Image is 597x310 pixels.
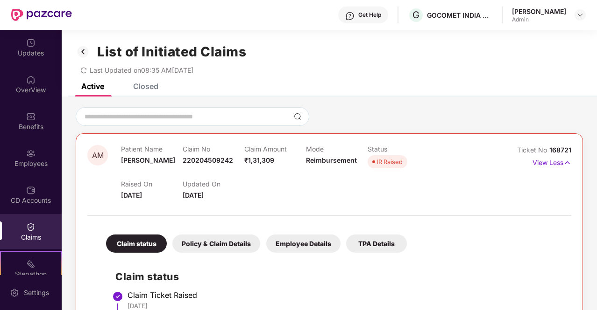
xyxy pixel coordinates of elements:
[346,234,407,253] div: TPA Details
[172,234,260,253] div: Policy & Claim Details
[90,66,193,74] span: Last Updated on 08:35 AM[DATE]
[183,191,204,199] span: [DATE]
[128,302,562,310] div: [DATE]
[112,291,123,302] img: svg+xml;base64,PHN2ZyBpZD0iU3RlcC1Eb25lLTMyeDMyIiB4bWxucz0iaHR0cDovL3d3dy53My5vcmcvMjAwMC9zdmciIH...
[306,156,357,164] span: Reimbursement
[412,9,419,21] span: G
[1,269,61,279] div: Stepathon
[133,82,158,91] div: Closed
[26,222,36,232] img: svg+xml;base64,PHN2ZyBpZD0iQ2xhaW0iIHhtbG5zPSJodHRwOi8vd3d3LnczLm9yZy8yMDAwL3N2ZyIgd2lkdGg9IjIwIi...
[512,7,566,16] div: [PERSON_NAME]
[563,158,571,168] img: svg+xml;base64,PHN2ZyB4bWxucz0iaHR0cDovL3d3dy53My5vcmcvMjAwMC9zdmciIHdpZHRoPSIxNyIgaGVpZ2h0PSIxNy...
[183,156,233,164] span: 220204509242
[106,234,167,253] div: Claim status
[10,288,19,297] img: svg+xml;base64,PHN2ZyBpZD0iU2V0dGluZy0yMHgyMCIgeG1sbnM9Imh0dHA6Ly93d3cudzMub3JnLzIwMDAvc3ZnIiB3aW...
[97,44,246,60] h1: List of Initiated Claims
[244,156,274,164] span: ₹1,31,309
[512,16,566,23] div: Admin
[345,11,355,21] img: svg+xml;base64,PHN2ZyBpZD0iSGVscC0zMngzMiIgeG1sbnM9Imh0dHA6Ly93d3cudzMub3JnLzIwMDAvc3ZnIiB3aWR0aD...
[121,191,142,199] span: [DATE]
[358,11,381,19] div: Get Help
[26,186,36,195] img: svg+xml;base64,PHN2ZyBpZD0iQ0RfQWNjb3VudHMiIGRhdGEtbmFtZT0iQ0QgQWNjb3VudHMiIHhtbG5zPSJodHRwOi8vd3...
[26,149,36,158] img: svg+xml;base64,PHN2ZyBpZD0iRW1wbG95ZWVzIiB4bWxucz0iaHR0cDovL3d3dy53My5vcmcvMjAwMC9zdmciIHdpZHRoPS...
[26,259,36,269] img: svg+xml;base64,PHN2ZyB4bWxucz0iaHR0cDovL3d3dy53My5vcmcvMjAwMC9zdmciIHdpZHRoPSIyMSIgaGVpZ2h0PSIyMC...
[183,145,244,153] p: Claim No
[11,9,72,21] img: New Pazcare Logo
[26,75,36,84] img: svg+xml;base64,PHN2ZyBpZD0iSG9tZSIgeG1sbnM9Imh0dHA6Ly93d3cudzMub3JnLzIwMDAvc3ZnIiB3aWR0aD0iMjAiIG...
[368,145,429,153] p: Status
[377,157,403,166] div: IR Raised
[128,290,562,300] div: Claim Ticket Raised
[266,234,341,253] div: Employee Details
[294,113,301,120] img: svg+xml;base64,PHN2ZyBpZD0iU2VhcmNoLTMyeDMyIiB4bWxucz0iaHR0cDovL3d3dy53My5vcmcvMjAwMC9zdmciIHdpZH...
[549,146,571,154] span: 168721
[533,155,571,168] p: View Less
[26,112,36,121] img: svg+xml;base64,PHN2ZyBpZD0iQmVuZWZpdHMiIHhtbG5zPSJodHRwOi8vd3d3LnczLm9yZy8yMDAwL3N2ZyIgd2lkdGg9Ij...
[121,156,175,164] span: [PERSON_NAME]
[115,269,562,284] h2: Claim status
[183,180,244,188] p: Updated On
[26,38,36,48] img: svg+xml;base64,PHN2ZyBpZD0iVXBkYXRlZCIgeG1sbnM9Imh0dHA6Ly93d3cudzMub3JnLzIwMDAvc3ZnIiB3aWR0aD0iMj...
[92,152,104,159] span: AM
[517,146,549,154] span: Ticket No
[81,82,104,91] div: Active
[80,66,87,74] span: redo
[306,145,368,153] p: Mode
[244,145,306,153] p: Claim Amount
[427,11,492,20] div: GOCOMET INDIA PRIVATE LIMITED
[576,11,584,19] img: svg+xml;base64,PHN2ZyBpZD0iRHJvcGRvd24tMzJ4MzIiIHhtbG5zPSJodHRwOi8vd3d3LnczLm9yZy8yMDAwL3N2ZyIgd2...
[21,288,52,297] div: Settings
[76,44,91,60] img: svg+xml;base64,PHN2ZyB3aWR0aD0iMzIiIGhlaWdodD0iMzIiIHZpZXdCb3g9IjAgMCAzMiAzMiIgZmlsbD0ibm9uZSIgeG...
[121,180,183,188] p: Raised On
[121,145,183,153] p: Patient Name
